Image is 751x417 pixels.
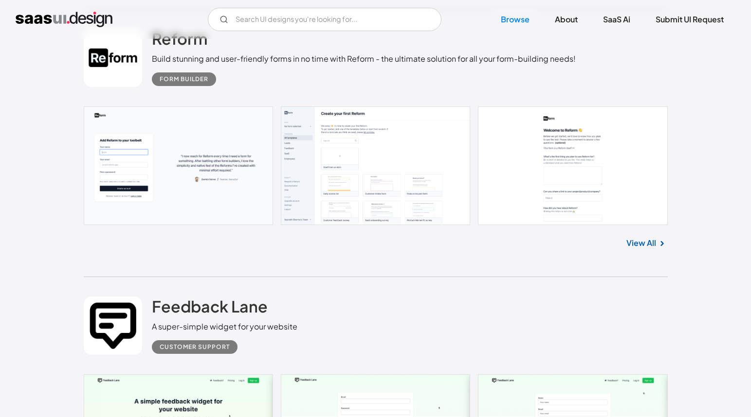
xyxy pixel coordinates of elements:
a: Browse [489,9,541,30]
form: Email Form [208,8,441,31]
div: A super-simple widget for your website [152,321,297,332]
a: About [543,9,589,30]
a: Feedback Lane [152,296,268,321]
div: Customer Support [160,341,230,353]
a: Submit UI Request [644,9,735,30]
a: home [16,12,112,27]
a: View All [626,237,656,249]
div: Form Builder [160,73,208,85]
div: Build stunning and user-friendly forms in no time with Reform - the ultimate solution for all you... [152,53,576,65]
a: SaaS Ai [591,9,642,30]
input: Search UI designs you're looking for... [208,8,441,31]
h2: Feedback Lane [152,296,268,316]
a: Reform [152,29,207,53]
